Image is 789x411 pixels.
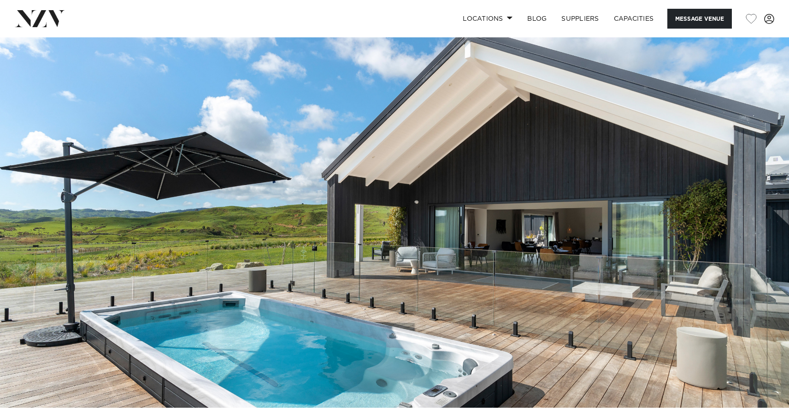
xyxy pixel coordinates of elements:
a: BLOG [520,9,554,29]
a: SUPPLIERS [554,9,606,29]
button: Message Venue [667,9,732,29]
img: nzv-logo.png [15,10,65,27]
a: Capacities [606,9,661,29]
a: Locations [455,9,520,29]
